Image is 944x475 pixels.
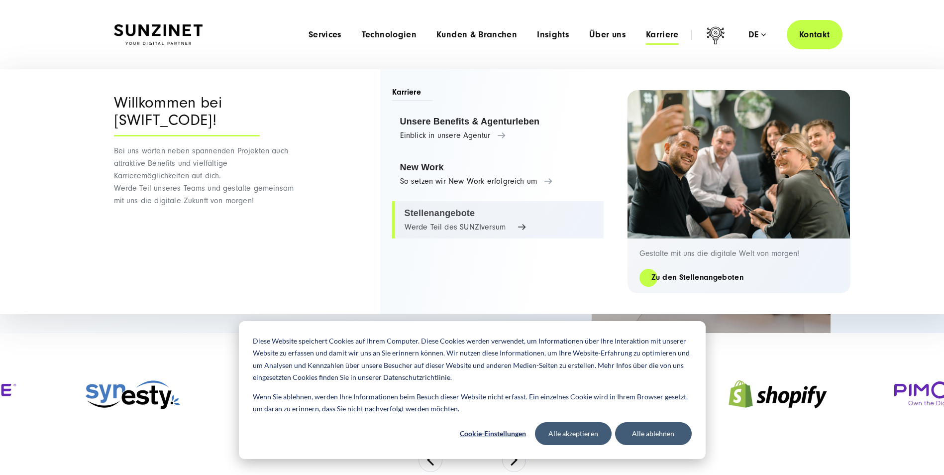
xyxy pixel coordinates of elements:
button: Previous [419,448,442,472]
div: de [748,30,766,40]
p: Gestalte mit uns die digitale Welt von morgen! [639,248,839,258]
a: Über uns [589,30,626,40]
button: Alle ablehnen [615,422,692,445]
div: Willkommen bei [SWIFT_CODE]! [114,94,260,136]
a: Technologien [362,30,417,40]
a: Kunden & Branchen [436,30,517,40]
button: Alle akzeptieren [535,422,612,445]
button: Cookie-Einstellungen [455,422,531,445]
a: Karriere [646,30,679,40]
button: Next [502,448,526,472]
a: Kontakt [787,20,842,49]
p: Wenn Sie ablehnen, werden Ihre Informationen beim Besuch dieser Website nicht erfasst. Ein einzel... [253,391,692,415]
span: Karriere [392,87,433,101]
img: Synesty Agentur - Digitalagentur für Systemintegration und Prozessautomatisierung SUNZINET [84,375,183,413]
div: Cookie banner [239,321,706,459]
a: Unsere Benefits & Agenturleben Einblick in unsere Agentur [392,110,604,147]
img: Digitalagentur und Internetagentur SUNZINET: 2 Frauen 3 Männer, die ein Selfie machen bei [628,90,850,238]
a: New Work So setzen wir New Work erfolgreich um [392,155,604,193]
a: Services [309,30,342,40]
img: SUNZINET Full Service Digital Agentur [114,24,203,45]
a: Insights [537,30,569,40]
a: Zu den Stellenangeboten [639,272,755,283]
p: Diese Website speichert Cookies auf Ihrem Computer. Diese Cookies werden verwendet, um Informatio... [253,335,692,384]
a: Stellenangebote Werde Teil des SUNZIversum [392,201,604,239]
img: Shopify Partner Agentur - Digitalagentur SUNZINET [728,367,828,421]
p: Bei uns warten neben spannenden Projekten auch attraktive Benefits und vielfältige Karrieremöglic... [114,145,301,207]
